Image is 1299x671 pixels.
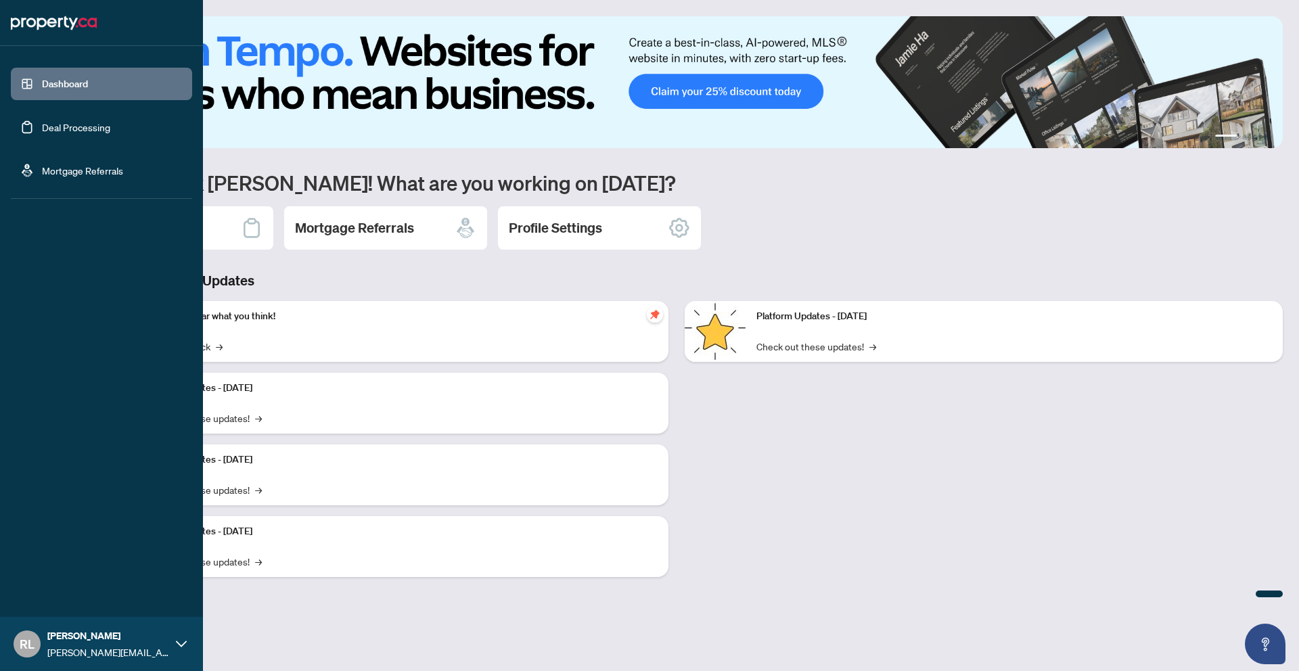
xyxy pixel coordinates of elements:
[47,628,169,643] span: [PERSON_NAME]
[255,554,262,569] span: →
[42,164,123,177] a: Mortgage Referrals
[1264,135,1269,140] button: 4
[255,482,262,497] span: →
[1253,135,1258,140] button: 3
[869,339,876,354] span: →
[142,524,658,539] p: Platform Updates - [DATE]
[1215,135,1237,140] button: 1
[70,271,1283,290] h3: Brokerage & Industry Updates
[216,339,223,354] span: →
[756,309,1272,324] p: Platform Updates - [DATE]
[255,411,262,425] span: →
[70,170,1283,195] h1: Welcome back [PERSON_NAME]! What are you working on [DATE]?
[142,309,658,324] p: We want to hear what you think!
[647,306,663,323] span: pushpin
[42,78,88,90] a: Dashboard
[11,12,97,34] img: logo
[142,453,658,467] p: Platform Updates - [DATE]
[142,381,658,396] p: Platform Updates - [DATE]
[1245,624,1285,664] button: Open asap
[47,645,169,660] span: [PERSON_NAME][EMAIL_ADDRESS][DOMAIN_NAME]
[42,121,110,133] a: Deal Processing
[756,339,876,354] a: Check out these updates!→
[70,16,1283,148] img: Slide 0
[685,301,746,362] img: Platform Updates - June 23, 2025
[1242,135,1248,140] button: 2
[509,218,602,237] h2: Profile Settings
[295,218,414,237] h2: Mortgage Referrals
[20,634,35,653] span: RL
